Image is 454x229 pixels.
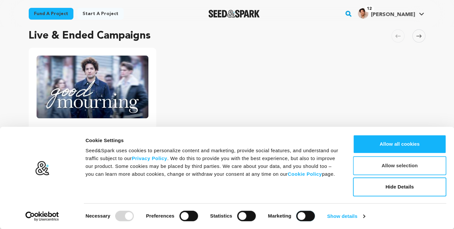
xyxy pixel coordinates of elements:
a: Elliot S.'s Profile [356,7,425,19]
div: Cookie Settings [85,137,338,144]
a: Usercentrics Cookiebot - opens in a new window [14,211,71,221]
a: Seed&Spark Homepage [208,10,260,18]
div: Seed&Spark uses cookies to personalize content and marketing, provide social features, and unders... [85,147,338,178]
img: Seed&Spark Logo Dark Mode [208,10,260,18]
button: Allow selection [353,156,446,175]
strong: Marketing [268,213,291,219]
strong: Preferences [146,213,174,219]
h2: Live & Ended Campaigns [29,28,151,44]
span: [PERSON_NAME] [371,12,415,17]
img: 14ee293d0063744a.jpg [358,8,368,19]
a: Fund a project [29,8,73,20]
img: logo [35,161,50,176]
button: Hide Details [353,177,446,196]
a: Show details [327,211,365,221]
strong: Statistics [210,213,232,219]
div: Elliot S.'s Profile [358,8,415,19]
button: Allow all cookies [353,135,446,154]
a: Fund Good Mourning [37,56,148,138]
strong: Necessary [85,213,110,219]
span: 12 [364,6,374,12]
a: Cookie Policy [288,171,322,177]
a: Privacy Policy [132,155,167,161]
span: Elliot S.'s Profile [356,7,425,21]
a: Start a project [77,8,124,20]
